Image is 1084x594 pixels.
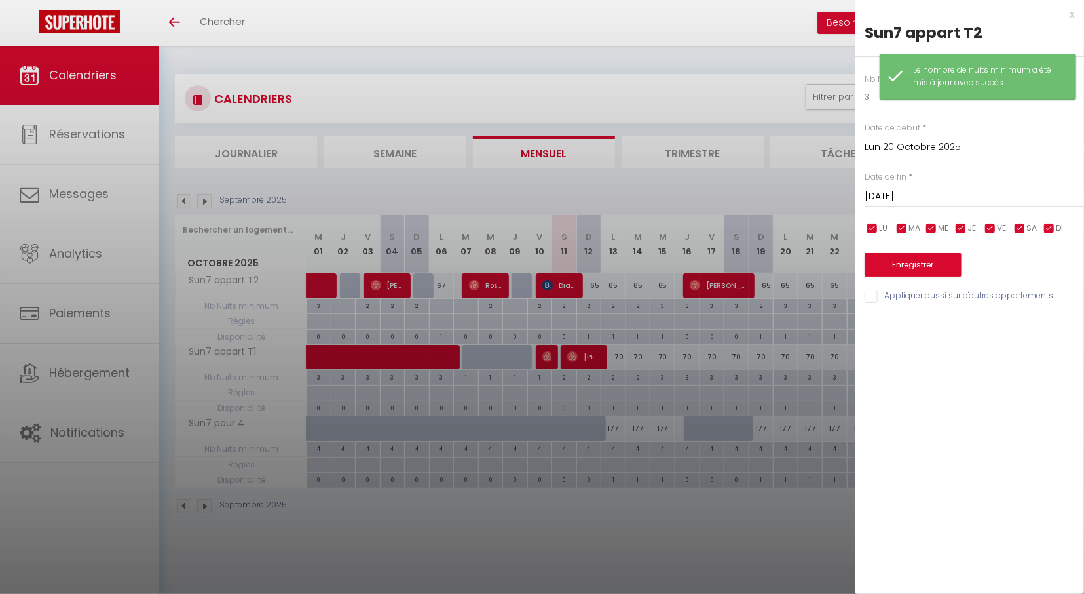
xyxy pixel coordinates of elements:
[865,171,906,184] label: Date de fin
[938,222,948,235] span: ME
[855,7,1074,22] div: x
[997,222,1006,235] span: VE
[1026,222,1037,235] span: SA
[967,222,976,235] span: JE
[865,122,920,134] label: Date de début
[1056,222,1063,235] span: DI
[865,253,962,277] button: Enregistrer
[865,22,1074,43] div: Sun7 appart T2
[879,222,888,235] span: LU
[908,222,920,235] span: MA
[913,64,1062,89] div: Le nombre de nuits minimum a été mis à jour avec succès
[865,73,939,86] label: Nb Nuits minimum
